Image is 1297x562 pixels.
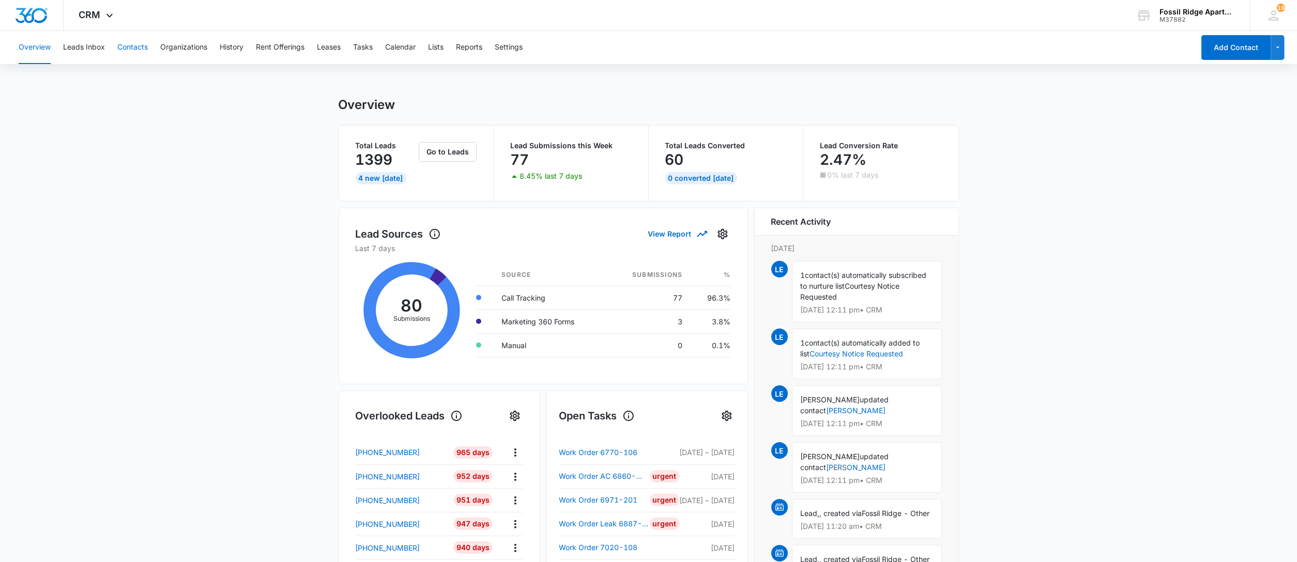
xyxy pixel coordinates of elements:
span: [PERSON_NAME] [801,395,860,404]
td: Marketing 360 Forms [493,309,606,333]
span: LE [771,385,788,402]
div: Urgent [650,518,680,530]
div: 4 New [DATE] [356,172,406,184]
div: 951 Days [453,494,493,506]
button: Organizations [160,31,207,64]
button: Settings [507,408,523,424]
h1: Open Tasks [559,408,635,424]
button: Actions [507,469,523,485]
a: [PHONE_NUMBER] [356,519,446,529]
button: Lists [428,31,444,64]
a: Work Order 6971-201 [559,494,650,506]
h1: Lead Sources [356,226,441,242]
div: 965 Days [453,446,493,459]
p: [PHONE_NUMBER] [356,542,420,553]
button: Actions [507,444,523,460]
a: Work Order Leak 6887-103 [559,518,650,530]
span: LE [771,442,788,459]
a: Work Order 7020-108 [559,541,650,554]
div: 947 Days [453,518,493,530]
p: [DATE] [771,243,942,254]
p: 8.45% last 7 days [520,173,582,180]
span: Courtesy Notice Requested [801,282,900,301]
td: 3.8% [691,309,730,333]
p: [DATE] 12:11 pm • CRM [801,420,933,427]
span: Lead, [801,509,820,518]
td: 96.3% [691,286,730,309]
span: [PERSON_NAME] [801,452,860,461]
span: 1 [801,338,805,347]
td: 77 [606,286,691,309]
button: Actions [507,492,523,508]
td: 0 [606,333,691,357]
p: Lead Submissions this Week [510,142,632,149]
div: account id [1159,16,1235,23]
span: LE [771,261,788,277]
th: Source [493,264,606,286]
button: Settings [495,31,523,64]
button: Leads Inbox [63,31,105,64]
p: [PHONE_NUMBER] [356,495,420,506]
p: [DATE] [680,542,735,553]
span: , created via [820,509,862,518]
button: Add Contact [1201,35,1271,60]
a: [PERSON_NAME] [827,406,886,415]
p: Total Leads Converted [665,142,787,149]
p: Total Leads [356,142,417,149]
p: Lead Conversion Rate [820,142,942,149]
span: Fossil Ridge - Other [862,509,930,518]
div: 952 Days [453,470,493,482]
button: Settings [719,408,735,424]
td: Manual [493,333,606,357]
button: History [220,31,243,64]
span: LE [771,329,788,345]
button: Overview [19,31,51,64]
p: [DATE] – [DATE] [680,447,735,458]
button: View Report [648,225,706,243]
button: Contacts [117,31,148,64]
p: [DATE] 12:11 pm • CRM [801,477,933,484]
span: 1 [801,271,805,279]
a: [PHONE_NUMBER] [356,471,446,482]
a: [PHONE_NUMBER] [356,495,446,506]
button: Actions [507,540,523,556]
h1: Overlooked Leads [356,408,463,424]
p: [DATE] 12:11 pm • CRM [801,363,933,370]
span: contact(s) automatically added to list [801,338,920,358]
p: Last 7 days [356,243,731,254]
p: [DATE] – [DATE] [680,495,735,506]
div: 940 Days [453,541,493,554]
button: Calendar [385,31,416,64]
button: Reports [456,31,482,64]
div: Urgent [650,470,680,482]
a: Work Order AC 6860-104 [559,470,650,482]
p: [DATE] [680,471,735,482]
button: Go to Leads [419,142,477,162]
a: [PHONE_NUMBER] [356,542,446,553]
p: 60 [665,151,684,168]
button: Settings [714,226,731,242]
div: notifications count [1277,4,1285,12]
div: 0 Converted [DATE] [665,172,737,184]
a: Go to Leads [419,147,477,156]
p: [PHONE_NUMBER] [356,471,420,482]
div: Urgent [650,494,680,506]
a: Courtesy Notice Requested [810,349,904,358]
button: Actions [507,516,523,532]
button: Rent Offerings [256,31,304,64]
button: Leases [317,31,341,64]
th: % [691,264,730,286]
h6: Recent Activity [771,215,831,228]
p: 2.47% [820,151,866,168]
a: [PERSON_NAME] [827,463,886,472]
td: Call Tracking [493,286,606,309]
p: [DATE] 11:20 am • CRM [801,523,933,530]
p: 1399 [356,151,393,168]
p: 0% last 7 days [827,171,878,179]
p: [PHONE_NUMBER] [356,519,420,529]
span: contact(s) automatically subscribed to nurture list [801,271,927,290]
button: Tasks [353,31,373,64]
div: account name [1159,8,1235,16]
td: 3 [606,309,691,333]
p: 77 [510,151,529,168]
